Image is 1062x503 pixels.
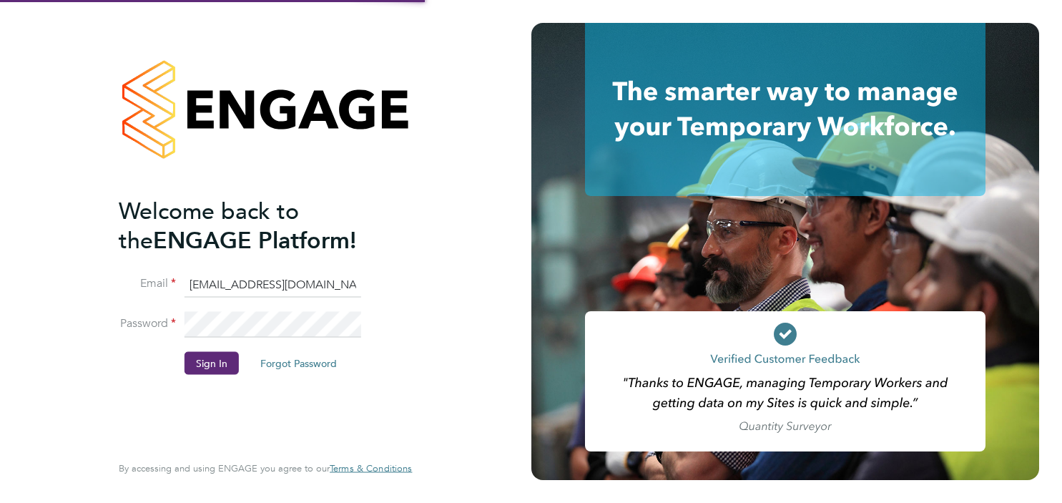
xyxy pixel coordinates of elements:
h2: ENGAGE Platform! [119,196,398,255]
span: Welcome back to the [119,197,299,254]
a: Terms & Conditions [330,463,412,474]
button: Sign In [185,352,239,375]
input: Enter your work email... [185,272,361,298]
span: Terms & Conditions [330,462,412,474]
label: Email [119,276,176,291]
label: Password [119,316,176,331]
span: By accessing and using ENGAGE you agree to our [119,462,412,474]
button: Forgot Password [249,352,348,375]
